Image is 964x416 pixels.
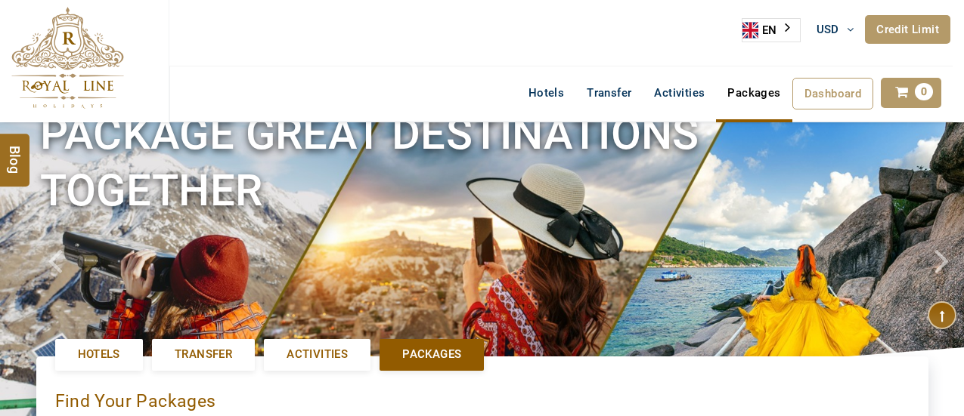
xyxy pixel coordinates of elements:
a: Packages [716,78,792,108]
img: The Royal Line Holidays [11,7,124,109]
h1: Package Great Destinations Together [40,106,925,220]
a: Credit Limit [865,15,950,44]
aside: Language selected: English [742,18,801,42]
a: EN [742,19,800,42]
div: Language [742,18,801,42]
span: 0 [915,83,933,100]
a: 0 [881,78,941,108]
a: Hotels [517,78,575,108]
a: Activities [643,78,716,108]
a: Packages [380,339,484,370]
a: Hotels [55,339,143,370]
span: USD [817,23,839,36]
span: Dashboard [804,87,862,100]
span: Transfer [175,347,232,362]
span: Activities [287,347,348,362]
a: Activities [264,339,370,370]
span: Hotels [78,347,120,362]
a: Transfer [152,339,255,370]
a: Transfer [575,78,643,108]
span: Packages [402,347,461,362]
